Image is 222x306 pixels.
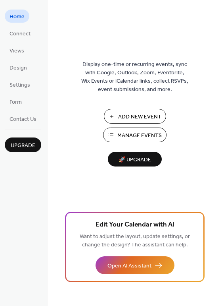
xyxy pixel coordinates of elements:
[10,47,24,55] span: Views
[10,64,27,72] span: Design
[10,30,31,38] span: Connect
[103,128,166,142] button: Manage Events
[10,115,36,124] span: Contact Us
[108,152,162,167] button: 🚀 Upgrade
[80,231,190,250] span: Want to adjust the layout, update settings, or change the design? The assistant can help.
[81,60,188,94] span: Display one-time or recurring events, sync with Google, Outlook, Zoom, Eventbrite, Wix Events or ...
[5,78,35,91] a: Settings
[5,138,41,152] button: Upgrade
[5,61,32,74] a: Design
[96,219,174,230] span: Edit Your Calendar with AI
[118,113,161,121] span: Add New Event
[5,27,35,40] a: Connect
[11,141,35,150] span: Upgrade
[5,112,41,125] a: Contact Us
[117,132,162,140] span: Manage Events
[107,262,151,270] span: Open AI Assistant
[10,81,30,89] span: Settings
[10,98,22,107] span: Form
[5,44,29,57] a: Views
[10,13,25,21] span: Home
[113,155,157,165] span: 🚀 Upgrade
[104,109,166,124] button: Add New Event
[96,256,174,274] button: Open AI Assistant
[5,95,27,108] a: Form
[5,10,29,23] a: Home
